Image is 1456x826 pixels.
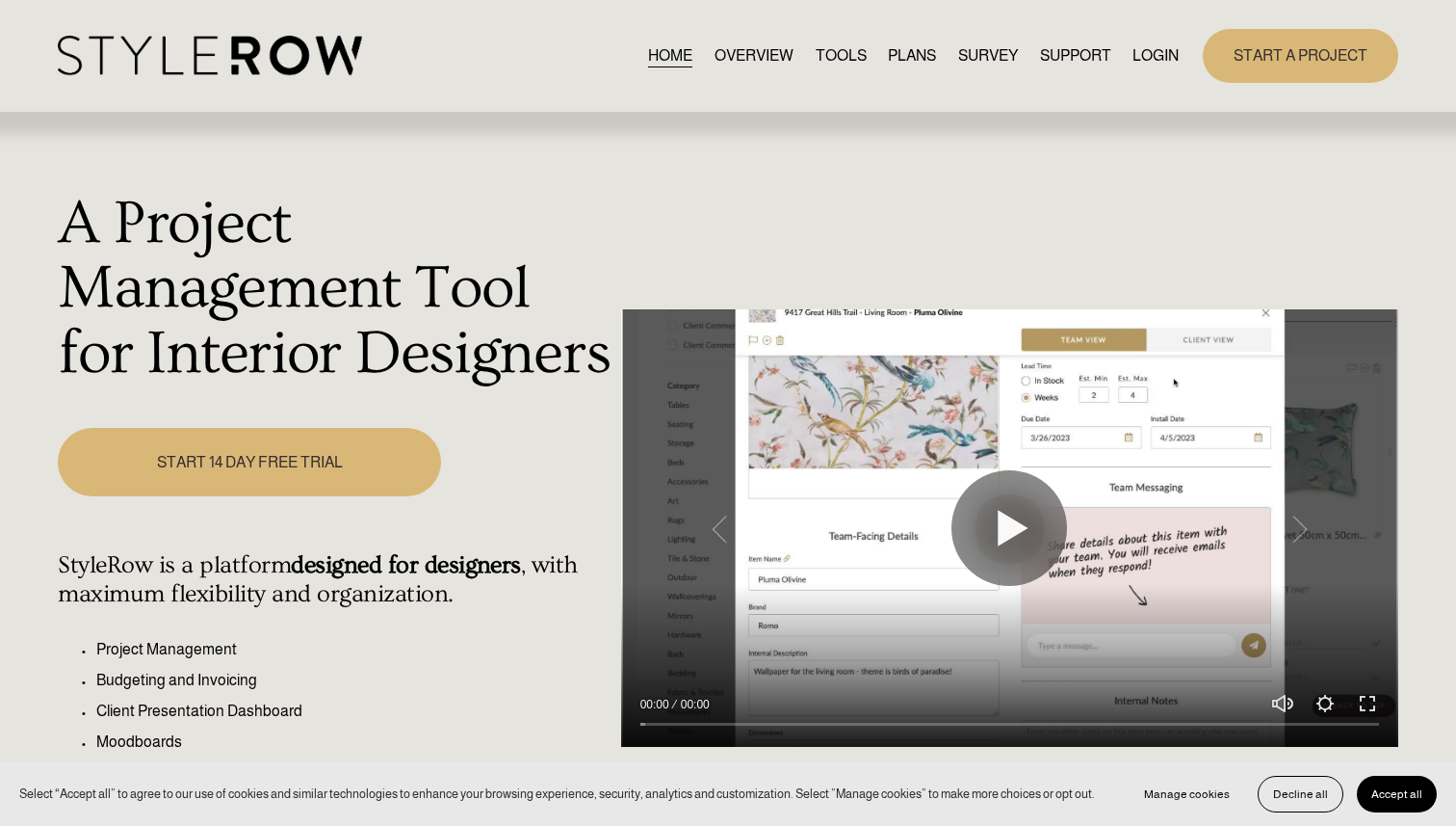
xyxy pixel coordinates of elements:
h1: A Project Management Tool for Interior Designers [58,192,610,387]
h4: StyleRow is a platform , with maximum flexibility and organization. [58,551,610,609]
span: Manage cookies [1144,787,1230,801]
div: Current time [640,695,674,714]
p: Client Presentation Dashboard [96,700,610,723]
a: START A PROJECT [1203,29,1398,82]
p: Budgeting and Invoicing [96,669,610,692]
p: Order Tracking [96,761,610,785]
p: Moodboards [96,731,610,754]
button: Manage cookies [1130,776,1244,813]
span: Accept all [1371,787,1422,801]
button: Decline all [1258,776,1343,813]
button: Accept all [1357,776,1437,813]
div: Duration [674,695,715,714]
p: Select “Accept all” to agree to our use of cookies and similar technologies to enhance your brows... [19,785,1095,803]
img: StyleRow [58,36,361,75]
strong: designed for designers [291,551,521,579]
span: Decline all [1273,787,1328,801]
a: START 14 DAY FREE TRIAL [58,428,441,496]
button: Play [951,470,1067,586]
p: Project Management [96,638,610,661]
a: LOGIN [1132,42,1179,68]
input: Seek [640,718,1379,732]
a: PLANS [888,42,936,68]
span: SUPPORT [1040,44,1111,67]
a: HOME [648,42,692,68]
a: SURVEY [958,42,1018,68]
a: folder dropdown [1040,42,1111,68]
a: TOOLS [816,42,867,68]
a: OVERVIEW [715,42,793,68]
